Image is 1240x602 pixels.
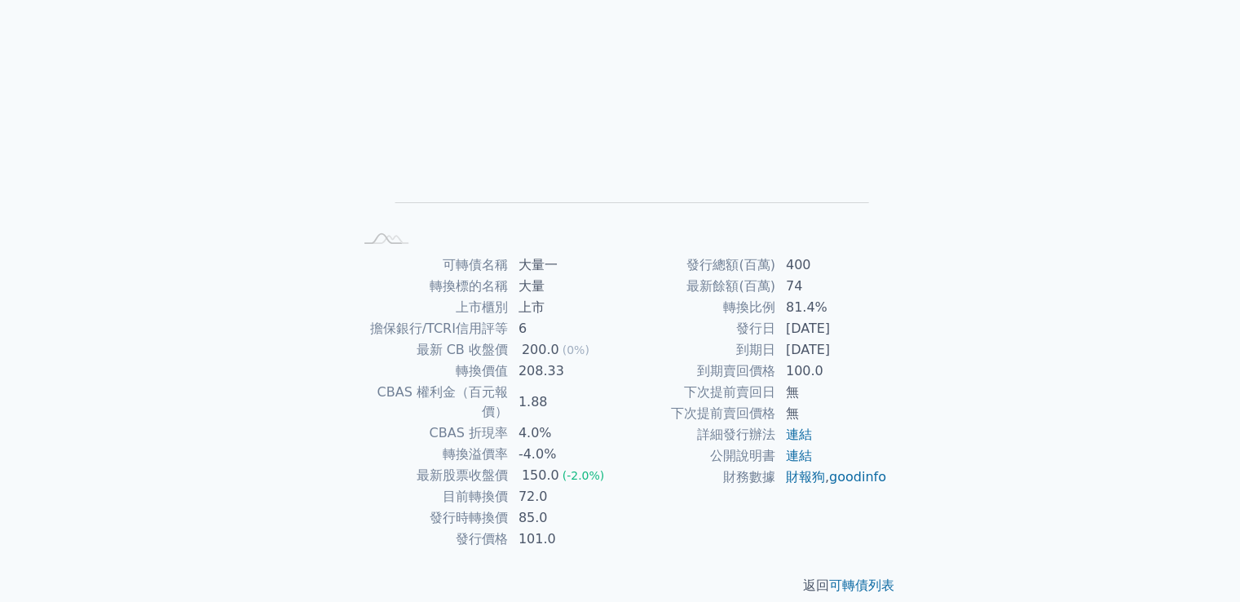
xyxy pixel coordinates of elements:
td: 74 [776,276,888,297]
a: 連結 [786,427,812,442]
td: 上市 [509,297,620,318]
td: 最新股票收盤價 [353,465,509,486]
td: 上市櫃別 [353,297,509,318]
td: 100.0 [776,361,888,382]
td: 擔保銀行/TCRI信用評等 [353,318,509,339]
td: , [776,467,888,488]
span: (0%) [563,343,589,356]
td: 下次提前賣回價格 [620,403,776,424]
td: 轉換價值 [353,361,509,382]
td: CBAS 折現率 [353,423,509,444]
td: 208.33 [509,361,620,382]
td: 到期日 [620,339,776,361]
td: 72.0 [509,486,620,507]
td: 85.0 [509,507,620,529]
td: 101.0 [509,529,620,550]
td: [DATE] [776,318,888,339]
td: 可轉債名稱 [353,255,509,276]
td: 無 [776,403,888,424]
g: Chart [380,32,869,227]
td: 大量 [509,276,620,297]
td: 下次提前賣回日 [620,382,776,403]
div: 150.0 [519,466,563,485]
a: 可轉債列表 [829,578,894,593]
td: 發行日 [620,318,776,339]
td: 無 [776,382,888,403]
td: 轉換溢價率 [353,444,509,465]
td: 發行時轉換價 [353,507,509,529]
td: 1.88 [509,382,620,423]
td: 400 [776,255,888,276]
td: 81.4% [776,297,888,318]
td: 6 [509,318,620,339]
td: [DATE] [776,339,888,361]
td: -4.0% [509,444,620,465]
td: 最新 CB 收盤價 [353,339,509,361]
td: 轉換比例 [620,297,776,318]
a: 財報狗 [786,469,825,485]
p: 返回 [333,576,907,595]
td: 4.0% [509,423,620,444]
td: 到期賣回價格 [620,361,776,382]
td: 公開說明書 [620,445,776,467]
td: 發行總額(百萬) [620,255,776,276]
div: 200.0 [519,340,563,360]
td: 詳細發行辦法 [620,424,776,445]
td: 發行價格 [353,529,509,550]
a: goodinfo [829,469,886,485]
td: 目前轉換價 [353,486,509,507]
td: 大量一 [509,255,620,276]
span: (-2.0%) [563,469,605,482]
td: CBAS 權利金（百元報價） [353,382,509,423]
td: 最新餘額(百萬) [620,276,776,297]
a: 連結 [786,448,812,463]
td: 轉換標的名稱 [353,276,509,297]
td: 財務數據 [620,467,776,488]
